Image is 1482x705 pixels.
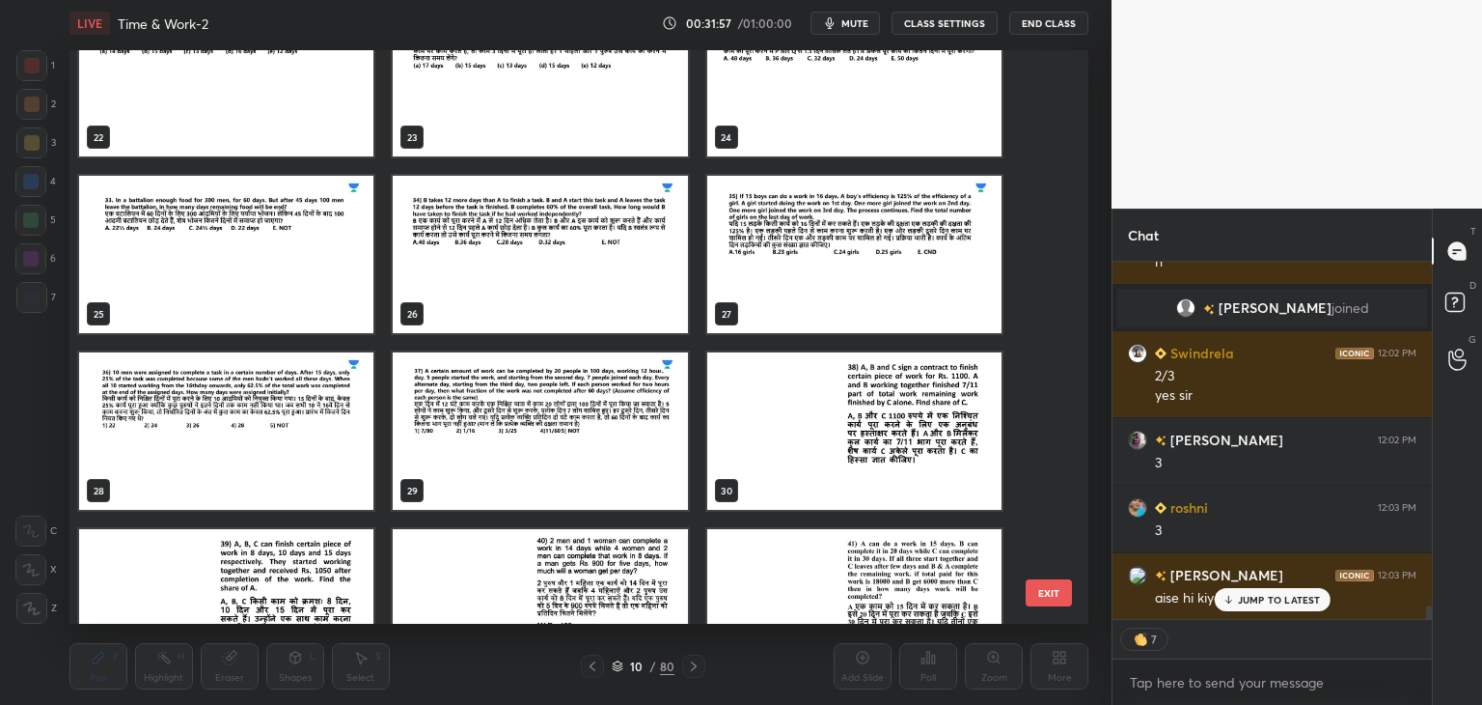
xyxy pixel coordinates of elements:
[1378,435,1416,446] div: 12:02 PM
[1150,632,1158,647] div: 7
[706,529,1001,687] img: 1756706403X6TY8W.pdf
[15,205,56,236] div: 5
[1378,502,1416,514] div: 12:03 PM
[16,89,56,120] div: 2
[1112,262,1432,620] div: grid
[393,176,687,333] img: 1756706403X6TY8W.pdf
[1155,522,1416,541] div: 3
[1128,566,1147,585] img: 3
[1470,224,1476,239] p: T
[1166,497,1208,518] h6: roshni
[1155,348,1166,359] img: Learner_Badge_beginner_1_8b307cf2a0.svg
[1112,210,1174,261] p: Chat
[1468,332,1476,347] p: G
[1331,300,1369,316] span: joined
[79,176,373,333] img: 1756706403X6TY8W.pdf
[15,554,57,585] div: X
[1469,278,1476,293] p: D
[1155,253,1416,272] div: n
[841,16,868,30] span: mute
[1026,579,1072,606] button: EXIT
[1155,367,1416,386] div: 2/3
[16,282,56,313] div: 7
[16,593,57,624] div: Z
[15,166,56,197] div: 4
[660,658,674,675] div: 80
[1335,570,1374,581] img: iconic-dark.1390631f.png
[1009,12,1088,35] button: End Class
[393,352,687,510] img: 1756706403X6TY8W.pdf
[650,661,656,672] div: /
[892,12,998,35] button: CLASS SETTINGS
[1155,454,1416,473] div: 3
[69,50,1055,624] div: grid
[627,661,646,672] div: 10
[79,529,373,687] img: 1756706403X6TY8W.pdf
[69,12,110,35] div: LIVE
[1378,570,1416,581] div: 12:03 PM
[810,12,880,35] button: mute
[15,243,56,274] div: 6
[1238,594,1321,606] p: JUMP TO LATEST
[1131,630,1150,649] img: clapping_hands.png
[1219,300,1331,316] span: [PERSON_NAME]
[1155,589,1416,608] div: aise hi kiya tha sir
[1176,298,1195,318] img: default.png
[1203,304,1215,315] img: no-rating-badge.077c3623.svg
[1166,430,1283,450] h6: [PERSON_NAME]
[1166,565,1283,585] h6: [PERSON_NAME]
[118,14,208,33] h4: Time & Work-2
[393,529,687,687] img: 1756706403X6TY8W.pdf
[1155,436,1166,446] img: no-rating-badge.077c3623.svg
[1155,571,1166,581] img: no-rating-badge.077c3623.svg
[1128,431,1147,450] img: 703036f94e1b4cf2b23fc500cfc230c2.jpg
[16,127,56,158] div: 3
[1155,386,1416,406] div: yes sir
[1128,344,1147,363] img: 919e18aab7574d72ac07383e1604c2dc.jpg
[15,516,57,547] div: C
[16,50,55,81] div: 1
[706,176,1001,333] img: 1756706403X6TY8W.pdf
[706,352,1001,510] img: 1756706403X6TY8W.pdf
[1155,502,1166,514] img: Learner_Badge_beginner_1_8b307cf2a0.svg
[79,352,373,510] img: 1756706403X6TY8W.pdf
[1128,498,1147,518] img: 86fe7182ff7a455998dfe17755efc12d.jpg
[1166,343,1234,363] h6: Swindrela
[1335,348,1374,359] img: iconic-dark.1390631f.png
[1378,348,1416,359] div: 12:02 PM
